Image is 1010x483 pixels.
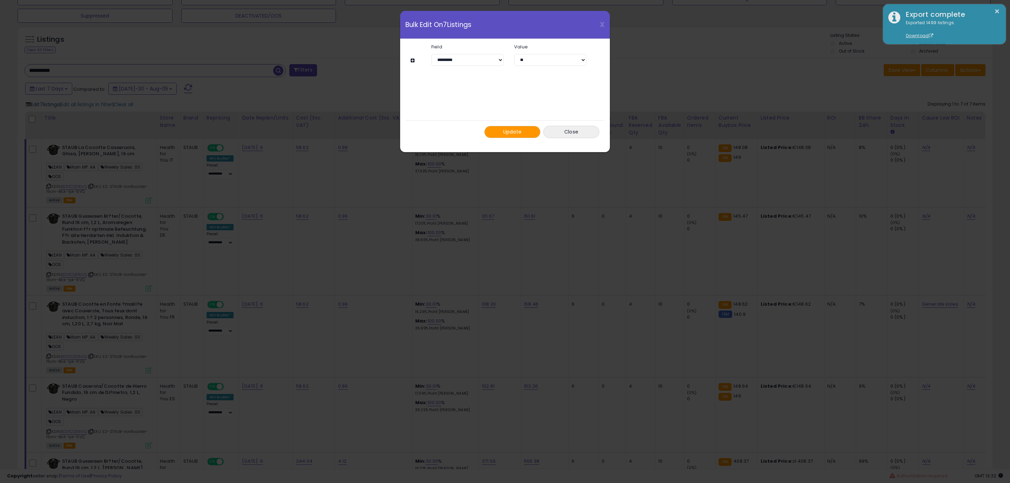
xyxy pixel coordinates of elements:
[426,45,509,49] label: Field
[906,33,933,39] a: Download
[543,126,599,138] button: Close
[600,20,605,29] span: X
[503,128,522,135] span: Update
[405,21,471,28] span: Bulk Edit On 7 Listings
[509,45,592,49] label: Value
[901,20,1001,39] div: Exported 1499 listings.
[901,9,1001,20] div: Export complete
[994,7,1000,16] button: ×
